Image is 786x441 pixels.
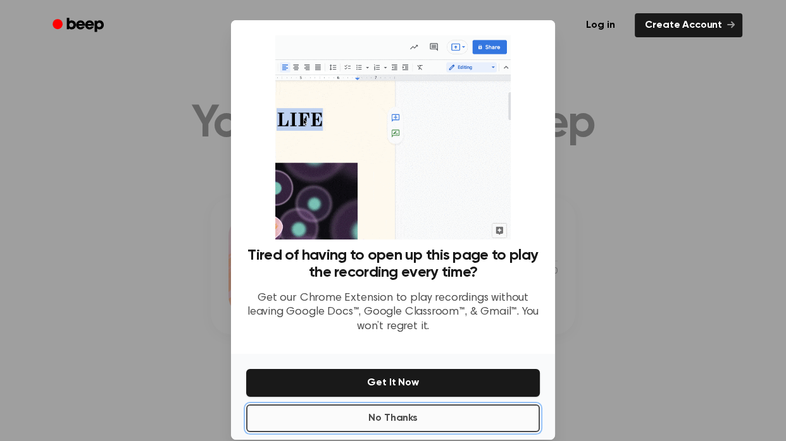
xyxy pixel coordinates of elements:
[44,13,115,38] a: Beep
[246,247,540,281] h3: Tired of having to open up this page to play the recording every time?
[246,369,540,397] button: Get It Now
[246,404,540,432] button: No Thanks
[275,35,510,239] img: Beep extension in action
[573,11,627,40] a: Log in
[635,13,742,37] a: Create Account
[246,291,540,334] p: Get our Chrome Extension to play recordings without leaving Google Docs™, Google Classroom™, & Gm...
